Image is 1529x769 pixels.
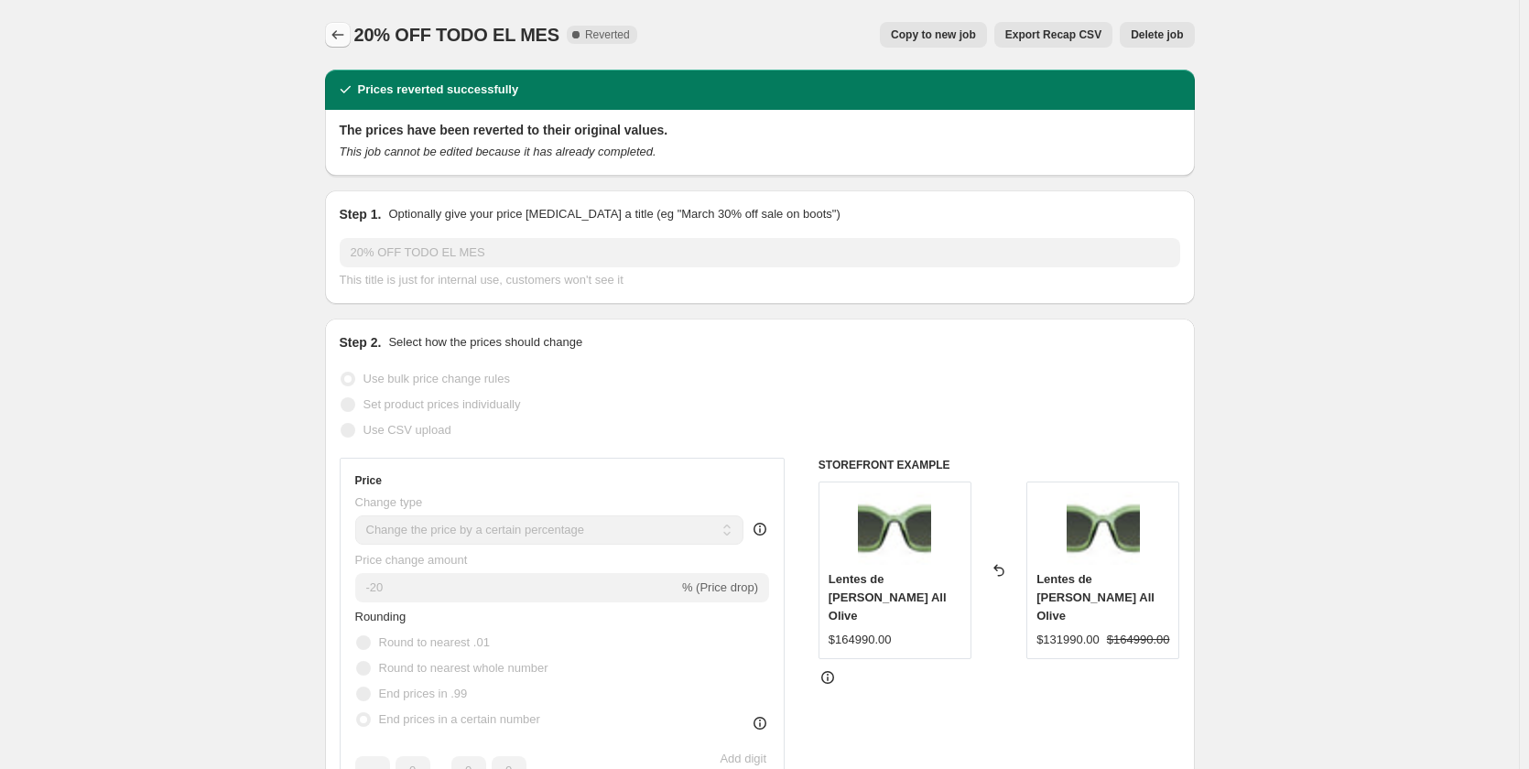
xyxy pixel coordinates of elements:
button: Delete job [1120,22,1194,48]
img: azalee-all-olive-frontal_1280x.progressive_389d0da8-3a67-4741-8cac-c399679cc047_80x.webp [858,492,931,565]
span: Reverted [585,27,630,42]
button: Export Recap CSV [994,22,1112,48]
input: -15 [355,573,678,602]
span: Round to nearest .01 [379,635,490,649]
span: % (Price drop) [682,580,758,594]
strike: $164990.00 [1107,631,1170,649]
span: Use CSV upload [363,423,451,437]
img: azalee-all-olive-frontal_1280x.progressive_389d0da8-3a67-4741-8cac-c399679cc047_80x.webp [1067,492,1140,565]
span: Delete job [1131,27,1183,42]
input: 30% off holiday sale [340,238,1180,267]
span: 20% OFF TODO EL MES [354,25,559,45]
span: Export Recap CSV [1005,27,1101,42]
span: End prices in .99 [379,687,468,700]
span: Change type [355,495,423,509]
h3: Price [355,473,382,488]
span: End prices in a certain number [379,712,540,726]
p: Optionally give your price [MEDICAL_DATA] a title (eg "March 30% off sale on boots") [388,205,840,223]
span: Lentes de [PERSON_NAME] All Olive [1036,572,1155,623]
button: Price change jobs [325,22,351,48]
h2: Step 2. [340,333,382,352]
span: Rounding [355,610,407,623]
h2: Prices reverted successfully [358,81,519,99]
div: help [751,520,769,538]
span: Price change amount [355,553,468,567]
span: Use bulk price change rules [363,372,510,385]
i: This job cannot be edited because it has already completed. [340,145,656,158]
h2: The prices have been reverted to their original values. [340,121,1180,139]
div: $164990.00 [829,631,892,649]
span: Round to nearest whole number [379,661,548,675]
span: Lentes de [PERSON_NAME] All Olive [829,572,947,623]
div: $131990.00 [1036,631,1100,649]
h2: Step 1. [340,205,382,223]
button: Copy to new job [880,22,987,48]
p: Select how the prices should change [388,333,582,352]
span: Copy to new job [891,27,976,42]
span: Set product prices individually [363,397,521,411]
h6: STOREFRONT EXAMPLE [819,458,1180,472]
span: This title is just for internal use, customers won't see it [340,273,624,287]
